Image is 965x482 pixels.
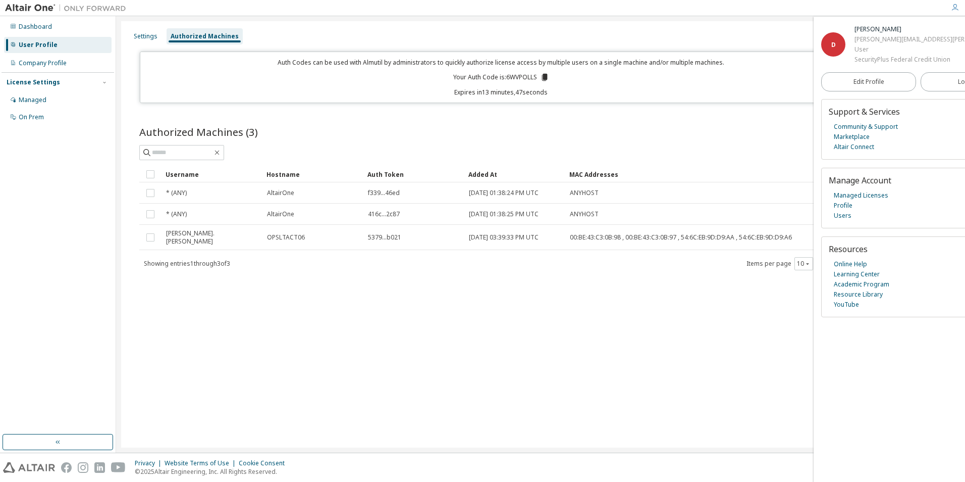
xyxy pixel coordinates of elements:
[570,210,599,218] span: ANYHOST
[166,166,258,182] div: Username
[111,462,126,473] img: youtube.svg
[469,189,539,197] span: [DATE] 01:38:24 PM UTC
[267,233,305,242] span: OPSLTACT06
[853,78,884,86] span: Edit Profile
[834,279,889,290] a: Academic Program
[746,257,813,270] span: Items per page
[3,462,55,473] img: altair_logo.svg
[834,142,874,152] a: Altair Connect
[19,113,44,121] div: On Prem
[569,166,836,182] div: MAC Addresses
[19,23,52,31] div: Dashboard
[834,290,883,300] a: Resource Library
[19,41,58,49] div: User Profile
[61,462,72,473] img: facebook.svg
[829,244,868,255] span: Resources
[797,260,811,268] button: 10
[368,233,401,242] span: 5379...b021
[144,259,230,268] span: Showing entries 1 through 3 of 3
[829,106,900,117] span: Support & Services
[266,166,359,182] div: Hostname
[135,467,291,476] p: © 2025 Altair Engineering, Inc. All Rights Reserved.
[78,462,88,473] img: instagram.svg
[171,32,239,40] div: Authorized Machines
[831,40,836,49] span: D
[834,132,870,142] a: Marketplace
[7,78,60,86] div: License Settings
[146,88,856,97] p: Expires in 13 minutes, 47 seconds
[834,259,867,269] a: Online Help
[267,210,294,218] span: AltairOne
[134,32,157,40] div: Settings
[453,73,549,82] p: Your Auth Code is: 6WVPOLLS
[834,211,851,221] a: Users
[135,459,165,467] div: Privacy
[834,201,852,211] a: Profile
[166,210,187,218] span: * (ANY)
[834,300,859,310] a: YouTube
[146,58,856,67] p: Auth Codes can be used with Almutil by administrators to quickly authorize license access by mult...
[368,189,400,197] span: f339...46ed
[834,269,880,279] a: Learning Center
[469,210,539,218] span: [DATE] 01:38:25 PM UTC
[19,59,67,67] div: Company Profile
[367,166,460,182] div: Auth Token
[166,189,187,197] span: * (ANY)
[239,459,291,467] div: Cookie Consent
[821,72,916,91] a: Edit Profile
[19,96,46,104] div: Managed
[469,233,539,242] span: [DATE] 03:39:33 PM UTC
[94,462,105,473] img: linkedin.svg
[166,229,258,246] span: [PERSON_NAME].[PERSON_NAME]
[829,175,891,186] span: Manage Account
[834,122,898,132] a: Community & Support
[834,190,888,201] a: Managed Licenses
[468,166,561,182] div: Added At
[570,189,599,197] span: ANYHOST
[139,125,258,139] span: Authorized Machines (3)
[570,233,792,242] span: 00:BE:43:C3:0B:98 , 00:BE:43:C3:0B:97 , 54:6C:EB:9D:D9:AA , 54:6C:EB:9D:D9:A6
[368,210,400,218] span: 416c...2c87
[165,459,239,467] div: Website Terms of Use
[5,3,131,13] img: Altair One
[267,189,294,197] span: AltairOne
